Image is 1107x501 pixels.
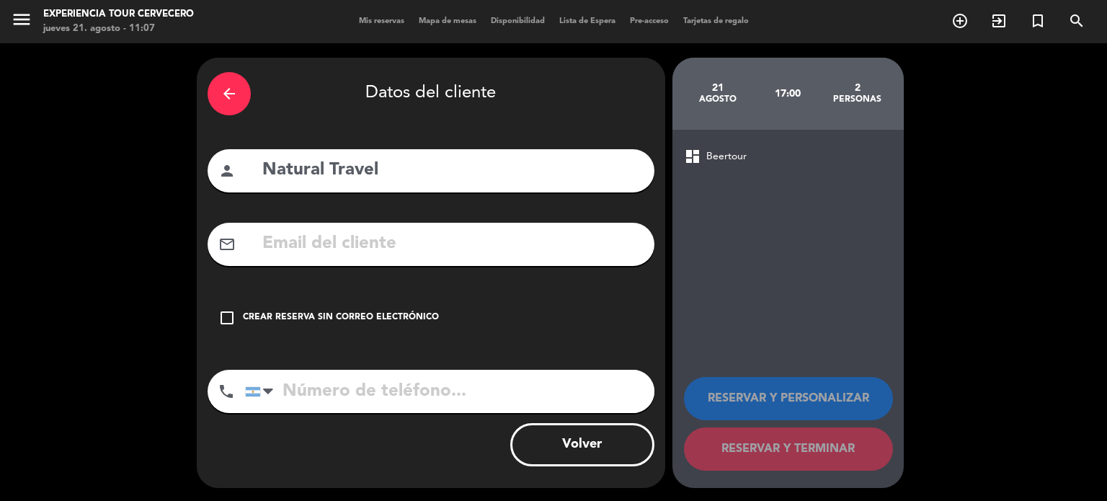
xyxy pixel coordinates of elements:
[510,423,654,466] button: Volver
[243,311,439,325] div: Crear reserva sin correo electrónico
[261,229,644,259] input: Email del cliente
[684,427,893,471] button: RESERVAR Y TERMINAR
[412,17,484,25] span: Mapa de mesas
[484,17,552,25] span: Disponibilidad
[676,17,756,25] span: Tarjetas de regalo
[218,383,235,400] i: phone
[11,9,32,35] button: menu
[706,148,747,165] span: Beertour
[683,94,753,105] div: agosto
[1029,12,1046,30] i: turned_in_not
[246,371,279,412] div: Argentina: +54
[43,22,194,36] div: jueves 21. agosto - 11:07
[552,17,623,25] span: Lista de Espera
[11,9,32,30] i: menu
[684,148,701,165] span: dashboard
[261,156,644,185] input: Nombre del cliente
[43,7,194,22] div: Experiencia Tour Cervecero
[623,17,676,25] span: Pre-acceso
[684,377,893,420] button: RESERVAR Y PERSONALIZAR
[822,82,892,94] div: 2
[221,85,238,102] i: arrow_back
[683,82,753,94] div: 21
[990,12,1008,30] i: exit_to_app
[208,68,654,119] div: Datos del cliente
[1068,12,1085,30] i: search
[352,17,412,25] span: Mis reservas
[218,236,236,253] i: mail_outline
[822,94,892,105] div: personas
[218,309,236,327] i: check_box_outline_blank
[752,68,822,119] div: 17:00
[245,370,654,413] input: Número de teléfono...
[218,162,236,179] i: person
[951,12,969,30] i: add_circle_outline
